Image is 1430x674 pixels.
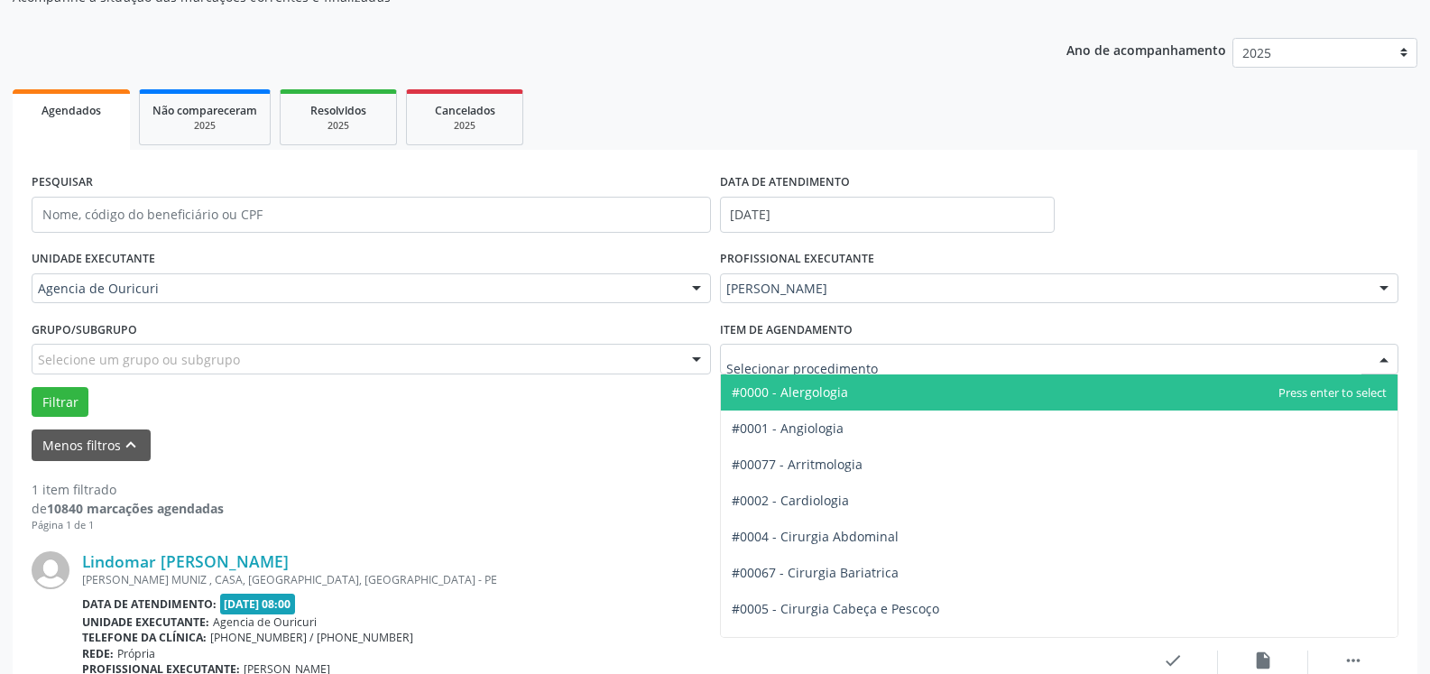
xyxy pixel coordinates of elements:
[32,518,224,533] div: Página 1 de 1
[732,492,849,509] span: #0002 - Cardiologia
[32,245,155,273] label: UNIDADE EXECUTANTE
[720,197,1055,233] input: Selecione um intervalo
[1343,651,1363,670] i: 
[32,387,88,418] button: Filtrar
[220,594,296,614] span: [DATE] 08:00
[213,614,317,630] span: Agencia de Ouricuri
[720,169,850,197] label: DATA DE ATENDIMENTO
[720,316,853,344] label: Item de agendamento
[732,636,886,653] span: #0007 - Cirurgia Cardiaca
[32,480,224,499] div: 1 item filtrado
[732,600,939,617] span: #0005 - Cirurgia Cabeça e Pescoço
[47,500,224,517] strong: 10840 marcações agendadas
[82,572,1128,587] div: [PERSON_NAME] MUNIZ , CASA, [GEOGRAPHIC_DATA], [GEOGRAPHIC_DATA] - PE
[732,383,848,401] span: #0000 - Alergologia
[210,630,413,645] span: [PHONE_NUMBER] / [PHONE_NUMBER]
[32,551,69,589] img: img
[32,316,137,344] label: Grupo/Subgrupo
[1163,651,1183,670] i: check
[32,429,151,461] button: Menos filtroskeyboard_arrow_up
[82,614,209,630] b: Unidade executante:
[310,103,366,118] span: Resolvidos
[732,528,899,545] span: #0004 - Cirurgia Abdominal
[82,630,207,645] b: Telefone da clínica:
[726,280,1362,298] span: [PERSON_NAME]
[732,564,899,581] span: #00067 - Cirurgia Bariatrica
[1066,38,1226,60] p: Ano de acompanhamento
[32,499,224,518] div: de
[732,420,844,437] span: #0001 - Angiologia
[38,280,674,298] span: Agencia de Ouricuri
[1253,651,1273,670] i: insert_drive_file
[420,119,510,133] div: 2025
[42,103,101,118] span: Agendados
[82,551,289,571] a: Lindomar [PERSON_NAME]
[152,103,257,118] span: Não compareceram
[32,169,93,197] label: PESQUISAR
[38,350,240,369] span: Selecione um grupo ou subgrupo
[293,119,383,133] div: 2025
[720,245,874,273] label: PROFISSIONAL EXECUTANTE
[152,119,257,133] div: 2025
[117,646,155,661] span: Própria
[82,596,217,612] b: Data de atendimento:
[82,646,114,661] b: Rede:
[32,197,711,233] input: Nome, código do beneficiário ou CPF
[435,103,495,118] span: Cancelados
[732,456,863,473] span: #00077 - Arritmologia
[726,350,1362,386] input: Selecionar procedimento
[121,435,141,455] i: keyboard_arrow_up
